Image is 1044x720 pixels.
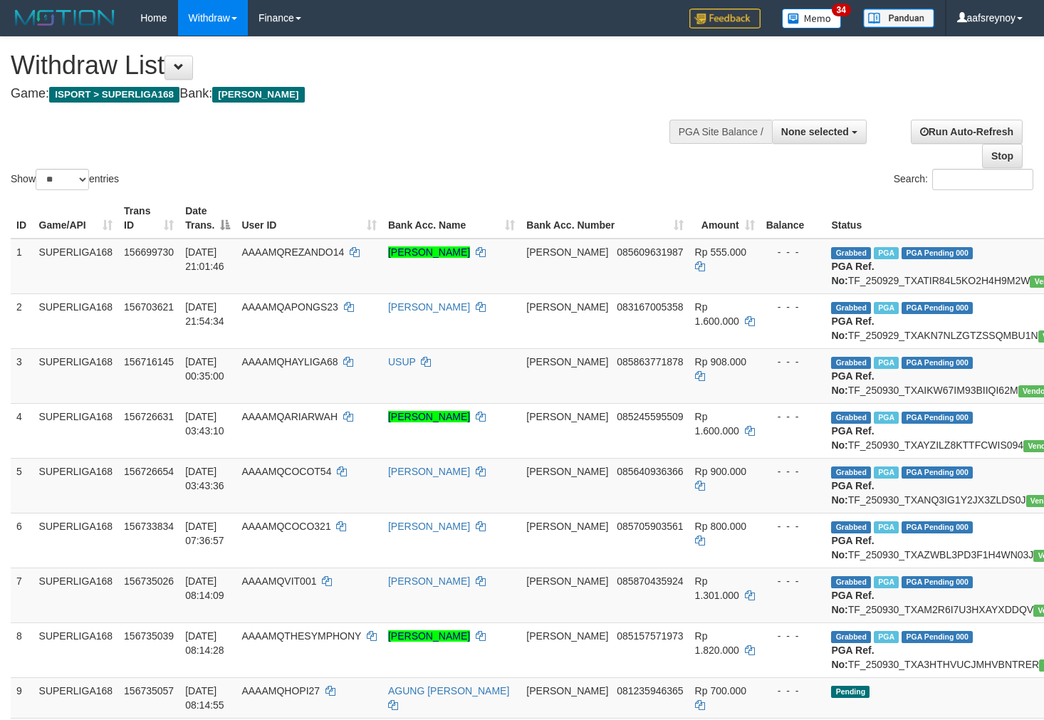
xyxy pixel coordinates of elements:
[185,356,224,382] span: [DATE] 00:35:00
[11,622,33,677] td: 8
[11,87,682,101] h4: Game: Bank:
[766,245,820,259] div: - - -
[33,198,119,239] th: Game/API: activate to sort column ascending
[695,301,739,327] span: Rp 1.600.000
[521,198,689,239] th: Bank Acc. Number: activate to sort column ascending
[33,403,119,458] td: SUPERLIGA168
[831,370,874,396] b: PGA Ref. No:
[124,301,174,313] span: 156703621
[766,464,820,479] div: - - -
[766,409,820,424] div: - - -
[831,521,871,533] span: Grabbed
[185,521,224,546] span: [DATE] 07:36:57
[874,412,899,424] span: Marked by aafchhiseyha
[241,246,344,258] span: AAAAMQREZANDO14
[902,302,973,314] span: PGA Pending
[761,198,826,239] th: Balance
[831,412,871,424] span: Grabbed
[831,357,871,369] span: Grabbed
[241,575,316,587] span: AAAAMQVIT001
[617,521,683,532] span: Copy 085705903561 to clipboard
[526,575,608,587] span: [PERSON_NAME]
[617,575,683,587] span: Copy 085870435924 to clipboard
[124,411,174,422] span: 156726631
[695,575,739,601] span: Rp 1.301.000
[526,466,608,477] span: [PERSON_NAME]
[185,411,224,437] span: [DATE] 03:43:10
[124,575,174,587] span: 156735026
[831,480,874,506] b: PGA Ref. No:
[33,239,119,294] td: SUPERLIGA168
[36,169,89,190] select: Showentries
[49,87,179,103] span: ISPORT > SUPERLIGA168
[863,9,934,28] img: panduan.png
[689,9,761,28] img: Feedback.jpg
[388,630,470,642] a: [PERSON_NAME]
[33,622,119,677] td: SUPERLIGA168
[526,630,608,642] span: [PERSON_NAME]
[902,576,973,588] span: PGA Pending
[911,120,1023,144] a: Run Auto-Refresh
[11,568,33,622] td: 7
[388,246,470,258] a: [PERSON_NAME]
[617,356,683,367] span: Copy 085863771878 to clipboard
[241,521,330,532] span: AAAAMQCOCO321
[11,293,33,348] td: 2
[526,521,608,532] span: [PERSON_NAME]
[874,357,899,369] span: Marked by aafchhiseyha
[831,535,874,560] b: PGA Ref. No:
[772,120,867,144] button: None selected
[388,521,470,532] a: [PERSON_NAME]
[831,302,871,314] span: Grabbed
[124,466,174,477] span: 156726654
[617,630,683,642] span: Copy 085157571973 to clipboard
[388,356,416,367] a: USUP
[118,198,179,239] th: Trans ID: activate to sort column ascending
[766,574,820,588] div: - - -
[124,521,174,532] span: 156733834
[982,144,1023,168] a: Stop
[388,685,509,696] a: AGUNG [PERSON_NAME]
[11,198,33,239] th: ID
[11,169,119,190] label: Show entries
[241,630,361,642] span: AAAAMQTHESYMPHONY
[241,301,338,313] span: AAAAMQAPONGS23
[831,631,871,643] span: Grabbed
[902,521,973,533] span: PGA Pending
[831,315,874,341] b: PGA Ref. No:
[185,301,224,327] span: [DATE] 21:54:34
[33,513,119,568] td: SUPERLIGA168
[617,301,683,313] span: Copy 083167005358 to clipboard
[782,9,842,28] img: Button%20Memo.svg
[236,198,382,239] th: User ID: activate to sort column ascending
[766,684,820,698] div: - - -
[11,513,33,568] td: 6
[11,348,33,403] td: 3
[526,411,608,422] span: [PERSON_NAME]
[185,246,224,272] span: [DATE] 21:01:46
[617,466,683,477] span: Copy 085640936366 to clipboard
[831,247,871,259] span: Grabbed
[874,576,899,588] span: Marked by aafchhiseyha
[695,521,746,532] span: Rp 800.000
[831,261,874,286] b: PGA Ref. No:
[33,293,119,348] td: SUPERLIGA168
[902,631,973,643] span: PGA Pending
[902,247,973,259] span: PGA Pending
[874,302,899,314] span: Marked by aafchhiseyha
[33,458,119,513] td: SUPERLIGA168
[33,348,119,403] td: SUPERLIGA168
[33,568,119,622] td: SUPERLIGA168
[388,411,470,422] a: [PERSON_NAME]
[831,425,874,451] b: PGA Ref. No:
[11,7,119,28] img: MOTION_logo.png
[124,630,174,642] span: 156735039
[695,356,746,367] span: Rp 908.000
[124,356,174,367] span: 156716145
[695,466,746,477] span: Rp 900.000
[526,685,608,696] span: [PERSON_NAME]
[766,519,820,533] div: - - -
[241,466,331,477] span: AAAAMQCOCOT54
[874,631,899,643] span: Marked by aafchhiseyha
[766,300,820,314] div: - - -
